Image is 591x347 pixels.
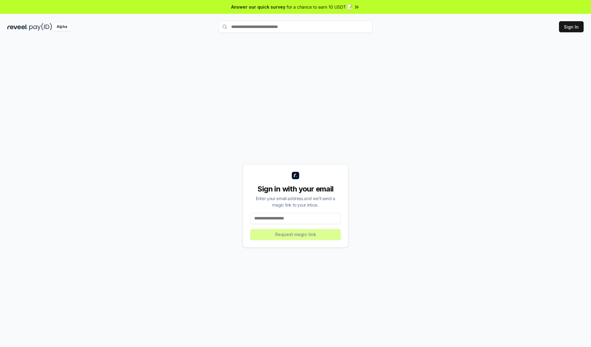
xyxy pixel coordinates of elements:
div: Enter your email address and we’ll send a magic link to your inbox. [250,195,341,208]
button: Sign In [559,21,584,32]
span: Answer our quick survey [231,4,285,10]
span: for a chance to earn 10 USDT 📝 [287,4,352,10]
img: pay_id [29,23,52,31]
div: Alpha [53,23,70,31]
img: logo_small [292,172,299,179]
div: Sign in with your email [250,184,341,194]
img: reveel_dark [7,23,28,31]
